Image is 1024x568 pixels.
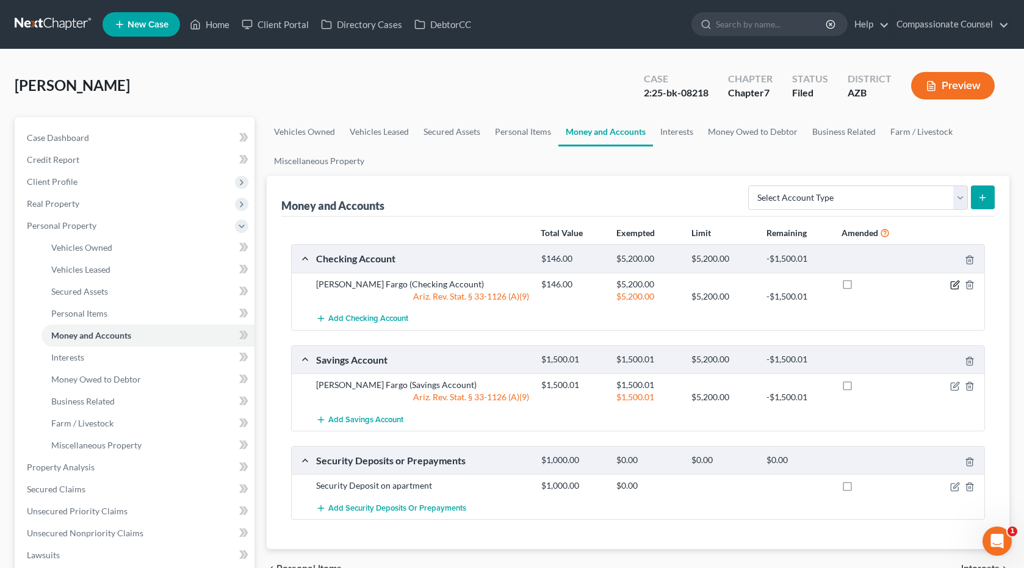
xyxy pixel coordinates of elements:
[41,325,254,347] a: Money and Accounts
[51,396,115,406] span: Business Related
[51,264,110,275] span: Vehicles Leased
[17,522,254,544] a: Unsecured Nonpriority Claims
[541,228,583,238] strong: Total Value
[41,368,254,390] a: Money Owed to Debtor
[316,408,403,431] button: Add Savings Account
[610,290,685,303] div: $5,200.00
[685,455,760,466] div: $0.00
[310,391,535,403] div: Ariz. Rev. Stat. § 33-1126 (A)(9)
[728,72,773,86] div: Chapter
[610,354,685,365] div: $1,500.01
[610,379,685,391] div: $1,500.01
[41,237,254,259] a: Vehicles Owned
[310,454,535,467] div: Security Deposits or Prepayments
[51,242,112,253] span: Vehicles Owned
[911,72,995,99] button: Preview
[41,259,254,281] a: Vehicles Leased
[17,456,254,478] a: Property Analysis
[128,20,168,29] span: New Case
[792,72,828,86] div: Status
[760,354,835,365] div: -$1,500.01
[27,154,79,165] span: Credit Report
[281,198,384,213] div: Money and Accounts
[27,462,95,472] span: Property Analysis
[890,13,1009,35] a: Compassionate Counsel
[51,418,114,428] span: Farm / Livestock
[764,87,770,98] span: 7
[1008,527,1017,536] span: 1
[728,86,773,100] div: Chapter
[17,478,254,500] a: Secured Claims
[610,455,685,466] div: $0.00
[51,440,142,450] span: Miscellaneous Property
[653,117,701,146] a: Interests
[27,484,85,494] span: Secured Claims
[310,252,535,265] div: Checking Account
[610,480,685,492] div: $0.00
[41,303,254,325] a: Personal Items
[51,330,131,340] span: Money and Accounts
[610,253,685,265] div: $5,200.00
[316,307,408,330] button: Add Checking Account
[416,117,488,146] a: Secured Assets
[716,13,827,35] input: Search by name...
[51,374,141,384] span: Money Owed to Debtor
[27,506,128,516] span: Unsecured Priority Claims
[848,13,889,35] a: Help
[610,278,685,290] div: $5,200.00
[328,503,466,513] span: Add Security Deposits or Prepayments
[535,253,610,265] div: $146.00
[27,220,96,231] span: Personal Property
[842,228,878,238] strong: Amended
[51,308,107,318] span: Personal Items
[17,127,254,149] a: Case Dashboard
[328,314,408,324] span: Add Checking Account
[848,86,892,100] div: AZB
[51,286,108,297] span: Secured Assets
[760,253,835,265] div: -$1,500.01
[408,13,477,35] a: DebtorCC
[488,117,558,146] a: Personal Items
[15,76,130,94] span: [PERSON_NAME]
[685,253,760,265] div: $5,200.00
[535,480,610,492] div: $1,000.00
[535,354,610,365] div: $1,500.01
[310,480,535,492] div: Security Deposit on apartment
[883,117,960,146] a: Farm / Livestock
[316,497,466,519] button: Add Security Deposits or Prepayments
[792,86,828,100] div: Filed
[760,391,835,403] div: -$1,500.01
[535,455,610,466] div: $1,000.00
[805,117,883,146] a: Business Related
[41,390,254,412] a: Business Related
[267,117,342,146] a: Vehicles Owned
[41,347,254,368] a: Interests
[17,544,254,566] a: Lawsuits
[610,391,685,403] div: $1,500.01
[760,455,835,466] div: $0.00
[267,146,372,176] a: Miscellaneous Property
[41,434,254,456] a: Miscellaneous Property
[328,415,403,425] span: Add Savings Account
[535,278,610,290] div: $146.00
[27,132,89,143] span: Case Dashboard
[315,13,408,35] a: Directory Cases
[701,117,805,146] a: Money Owed to Debtor
[644,72,709,86] div: Case
[558,117,653,146] a: Money and Accounts
[27,176,78,187] span: Client Profile
[17,500,254,522] a: Unsecured Priority Claims
[27,550,60,560] span: Lawsuits
[51,352,84,362] span: Interests
[236,13,315,35] a: Client Portal
[27,528,143,538] span: Unsecured Nonpriority Claims
[342,117,416,146] a: Vehicles Leased
[983,527,1012,556] iframe: Intercom live chat
[644,86,709,100] div: 2:25-bk-08218
[760,290,835,303] div: -$1,500.01
[691,228,711,238] strong: Limit
[535,379,610,391] div: $1,500.01
[848,72,892,86] div: District
[685,391,760,403] div: $5,200.00
[685,290,760,303] div: $5,200.00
